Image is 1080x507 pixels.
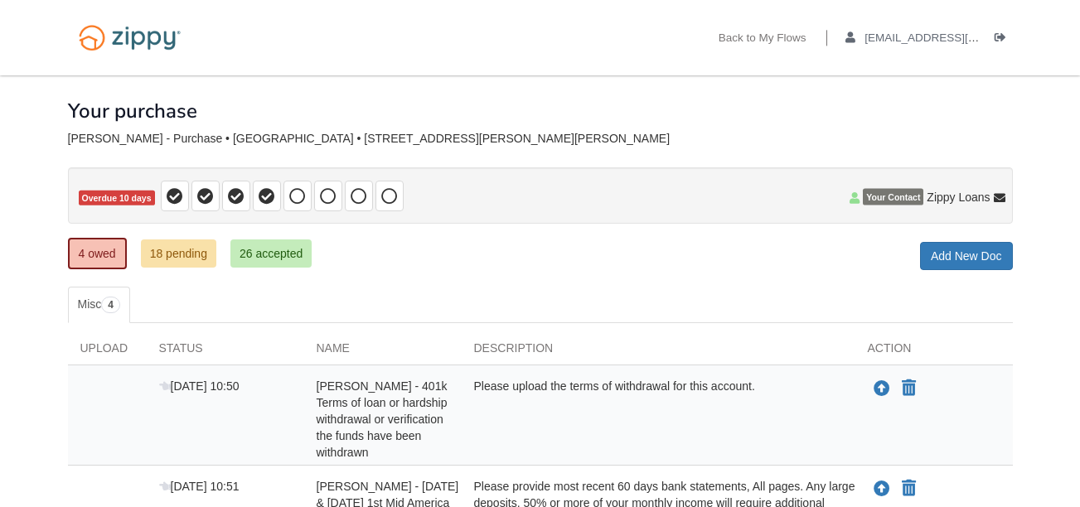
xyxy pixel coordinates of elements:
[855,340,1013,365] div: Action
[68,100,197,122] h1: Your purchase
[101,297,120,313] span: 4
[872,478,892,500] button: Upload Andrea Reinhart - June & July 2025 1st Mid America CU statements - Transaction history fro...
[863,189,923,205] span: Your Contact
[719,31,806,48] a: Back to My Flows
[68,340,147,365] div: Upload
[79,191,155,206] span: Overdue 10 days
[147,340,304,365] div: Status
[68,132,1013,146] div: [PERSON_NAME] - Purchase • [GEOGRAPHIC_DATA] • [STREET_ADDRESS][PERSON_NAME][PERSON_NAME]
[68,17,191,59] img: Logo
[141,239,216,268] a: 18 pending
[68,238,127,269] a: 4 owed
[900,379,918,398] button: Declare Andrea Reinhart - 401k Terms of loan or hardship withdrawal or verification the funds hav...
[864,31,1054,44] span: andcook84@outlook.com
[462,340,855,365] div: Description
[68,287,130,323] a: Misc
[845,31,1055,48] a: edit profile
[872,378,892,399] button: Upload Andrea Reinhart - 401k Terms of loan or hardship withdrawal or verification the funds have...
[304,340,462,365] div: Name
[900,479,918,499] button: Declare Andrea Reinhart - June & July 2025 1st Mid America CU statements - Transaction history fr...
[159,379,240,393] span: [DATE] 10:50
[462,378,855,461] div: Please upload the terms of withdrawal for this account.
[995,31,1013,48] a: Log out
[159,480,240,493] span: [DATE] 10:51
[230,239,312,268] a: 26 accepted
[920,242,1013,270] a: Add New Doc
[317,379,448,459] span: [PERSON_NAME] - 401k Terms of loan or hardship withdrawal or verification the funds have been wit...
[927,189,990,205] span: Zippy Loans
